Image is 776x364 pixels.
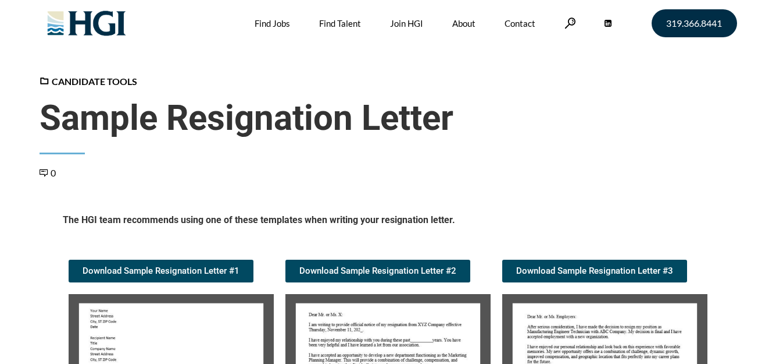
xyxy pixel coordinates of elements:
a: Download Sample Resignation Letter #1 [69,260,253,282]
a: Search [564,17,576,29]
a: Download Sample Resignation Letter #2 [285,260,470,282]
span: Download Sample Resignation Letter #2 [299,267,456,275]
a: Download Sample Resignation Letter #3 [502,260,687,282]
span: Download Sample Resignation Letter #3 [516,267,673,275]
a: 0 [40,167,56,178]
span: 319.366.8441 [666,19,722,28]
span: Download Sample Resignation Letter #1 [83,267,239,275]
a: 319.366.8441 [652,9,737,37]
a: Candidate Tools [40,76,137,87]
span: Sample Resignation Letter [40,97,737,139]
h5: The HGI team recommends using one of these templates when writing your resignation letter. [63,214,714,231]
